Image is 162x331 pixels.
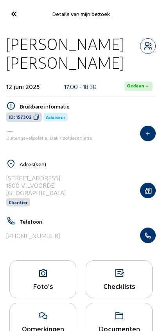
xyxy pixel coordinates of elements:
[6,182,66,189] div: 1800 VILVOORDE
[46,114,65,120] span: Adviseur
[20,161,156,167] h5: Adres(sen)
[6,34,140,71] div: [PERSON_NAME] [PERSON_NAME]
[6,135,92,141] span: Buitengevelisolatie, Dak / zolderisolatie
[6,83,40,90] div: 12 juni 2025
[10,282,76,290] div: Foto's
[64,83,97,90] div: 17:00 - 18:30
[86,282,152,290] div: Checklists
[9,114,32,120] span: ID: 157302
[20,218,156,225] h5: Telefoon
[6,232,60,239] div: [PHONE_NUMBER]
[9,199,28,205] span: Chantier
[6,174,66,182] div: [STREET_ADDRESS]
[6,130,14,132] img: Iso Protect
[6,189,66,196] div: [GEOGRAPHIC_DATA]
[27,11,135,17] div: Details van mijn bezoek
[20,103,156,110] h5: Bruikbare informatie
[127,83,144,89] span: Gedaan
